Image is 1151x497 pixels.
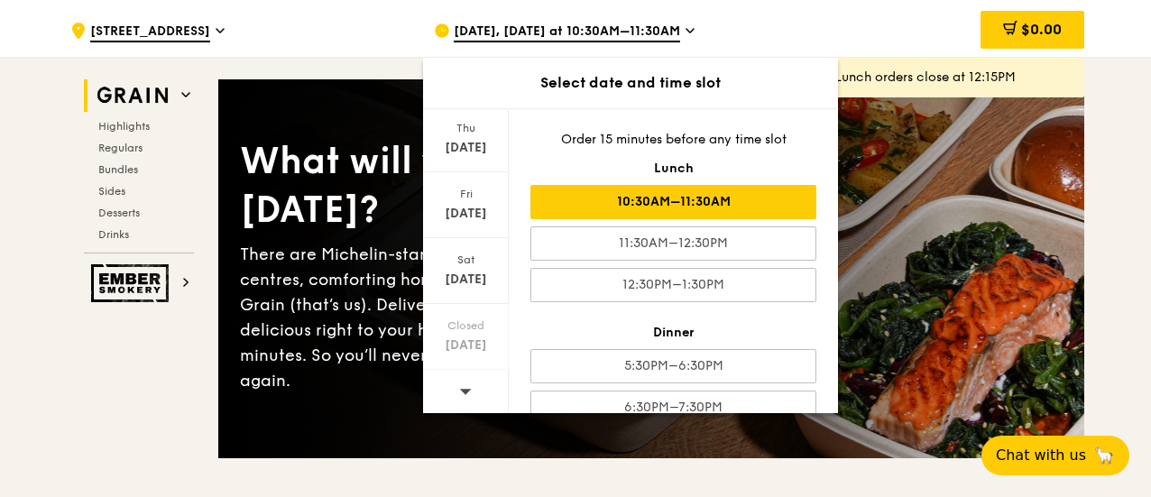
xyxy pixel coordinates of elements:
div: Select date and time slot [423,72,838,94]
div: Sat [426,253,506,267]
span: Regulars [98,142,143,154]
span: [DATE], [DATE] at 10:30AM–11:30AM [454,23,680,42]
span: $0.00 [1021,21,1062,38]
span: Drinks [98,228,129,241]
div: Fri [426,187,506,201]
div: [DATE] [426,139,506,157]
img: Grain web logo [91,79,174,112]
span: Bundles [98,163,138,176]
div: There are Michelin-star restaurants, hawker centres, comforting home-cooked classics… and Grain (... [240,242,651,393]
span: Sides [98,185,125,198]
div: 12:30PM–1:30PM [530,268,816,302]
div: 11:30AM–12:30PM [530,226,816,261]
div: Thu [426,121,506,135]
div: [DATE] [426,271,506,289]
img: Ember Smokery web logo [91,264,174,302]
div: [DATE] [426,336,506,354]
span: Desserts [98,207,140,219]
span: Highlights [98,120,150,133]
div: 6:30PM–7:30PM [530,391,816,425]
div: Order 15 minutes before any time slot [530,131,816,149]
div: Closed [426,318,506,333]
span: Chat with us [996,445,1086,466]
div: Lunch orders close at 12:15PM [835,69,1070,87]
button: Chat with us🦙 [981,436,1129,475]
div: Dinner [530,324,816,342]
span: [STREET_ADDRESS] [90,23,210,42]
div: What will you eat [DATE]? [240,137,651,235]
span: 🦙 [1093,445,1115,466]
div: Lunch [530,160,816,178]
div: 5:30PM–6:30PM [530,349,816,383]
div: [DATE] [426,205,506,223]
div: 10:30AM–11:30AM [530,185,816,219]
